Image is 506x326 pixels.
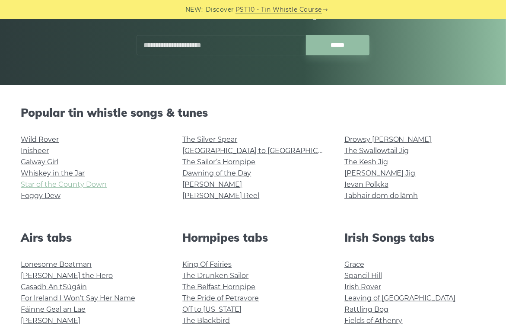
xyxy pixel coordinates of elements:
a: Galway Girl [21,158,58,166]
a: Wild Rover [21,135,59,144]
a: Foggy Dew [21,192,60,200]
a: Fields of Athenry [344,316,403,325]
a: The Pride of Petravore [182,294,259,302]
a: [PERSON_NAME] Jig [344,169,416,177]
a: The Sailor’s Hornpipe [182,158,255,166]
a: The Silver Spear [182,135,237,144]
a: The Kesh Jig [344,158,388,166]
span: Discover [206,5,234,15]
a: The Belfast Hornpipe [182,283,255,291]
a: Fáinne Geal an Lae [21,305,86,313]
h2: Irish Songs tabs [344,231,485,244]
a: [PERSON_NAME] the Hero [21,272,113,280]
a: [PERSON_NAME] [21,316,80,325]
a: The Swallowtail Jig [344,147,409,155]
a: Ievan Polkka [344,180,388,189]
a: Star of the County Down [21,180,107,189]
a: Grace [344,260,364,268]
a: Drowsy [PERSON_NAME] [344,135,432,144]
a: [PERSON_NAME] [182,180,242,189]
a: Leaving of [GEOGRAPHIC_DATA] [344,294,456,302]
span: NEW: [185,5,203,15]
a: Tabhair dom do lámh [344,192,418,200]
a: Irish Rover [344,283,381,291]
a: Inisheer [21,147,49,155]
a: Whiskey in the Jar [21,169,85,177]
a: [GEOGRAPHIC_DATA] to [GEOGRAPHIC_DATA] [182,147,342,155]
a: PST10 - Tin Whistle Course [235,5,322,15]
h2: Hornpipes tabs [182,231,323,244]
a: Dawning of the Day [182,169,251,177]
a: [PERSON_NAME] Reel [182,192,259,200]
a: Spancil Hill [344,272,382,280]
a: King Of Fairies [182,260,232,268]
a: Lonesome Boatman [21,260,92,268]
a: For Ireland I Won’t Say Her Name [21,294,135,302]
h2: Airs tabs [21,231,162,244]
a: The Blackbird [182,316,230,325]
a: Rattling Bog [344,305,388,313]
a: Casadh An tSúgáin [21,283,87,291]
a: The Drunken Sailor [182,272,248,280]
a: Off to [US_STATE] [182,305,242,313]
h2: Popular tin whistle songs & tunes [21,106,485,119]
